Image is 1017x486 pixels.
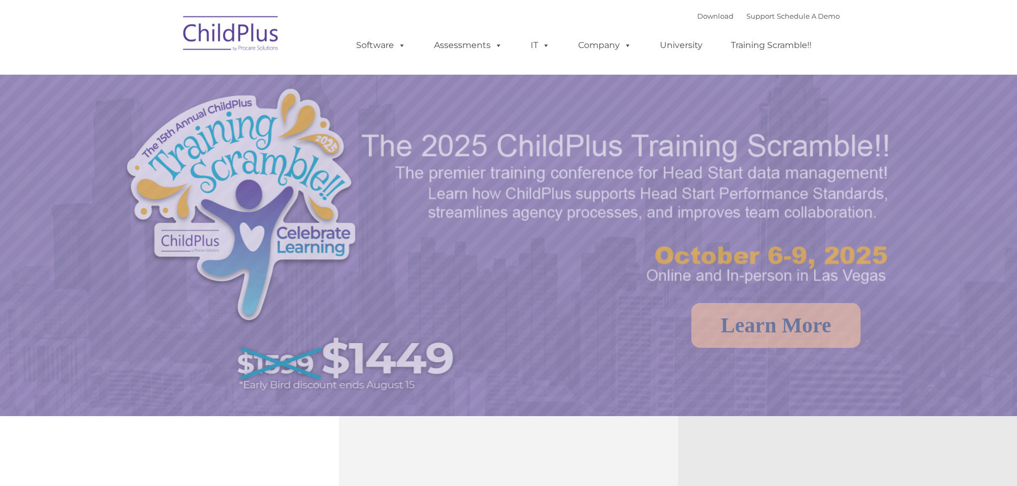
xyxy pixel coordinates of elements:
a: Download [697,12,734,20]
font: | [697,12,840,20]
a: IT [520,35,561,56]
a: Schedule A Demo [777,12,840,20]
a: Training Scramble!! [720,35,822,56]
a: Learn More [691,303,861,348]
a: Support [746,12,775,20]
a: Software [345,35,416,56]
a: University [649,35,713,56]
a: Company [567,35,642,56]
img: ChildPlus by Procare Solutions [178,9,285,62]
a: Assessments [423,35,513,56]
